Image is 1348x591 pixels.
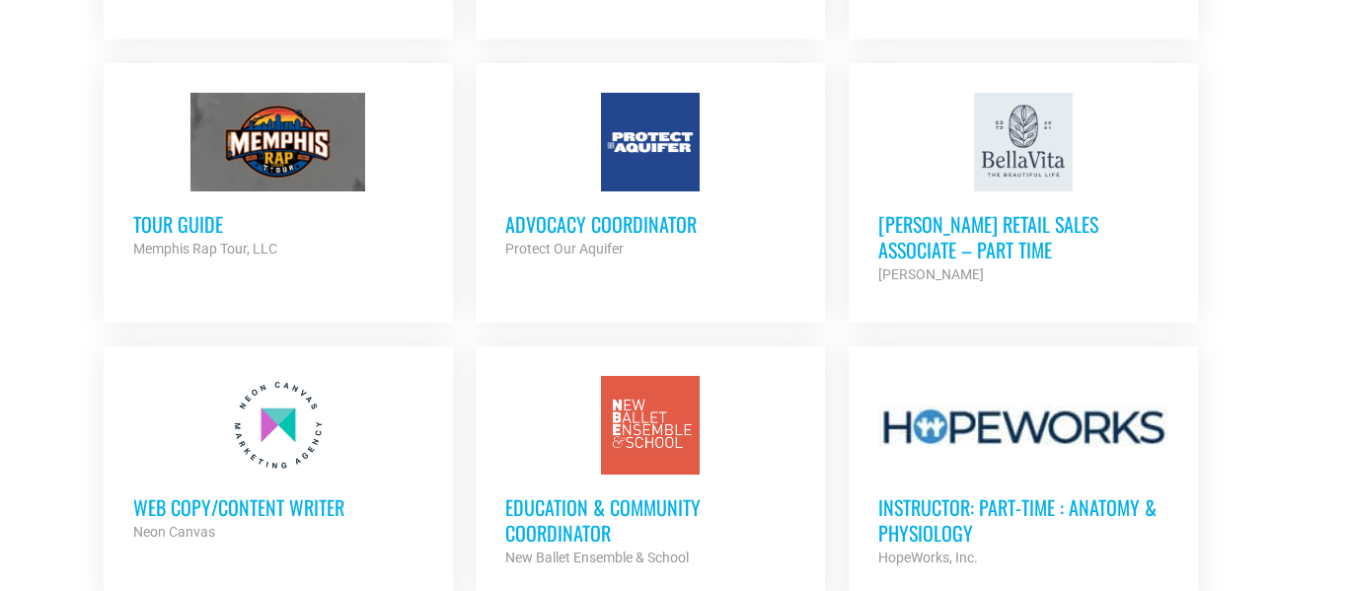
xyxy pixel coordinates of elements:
[505,494,795,546] h3: Education & Community Coordinator
[133,524,215,540] strong: Neon Canvas
[476,63,825,290] a: Advocacy Coordinator Protect Our Aquifer
[505,550,689,565] strong: New Ballet Ensemble & School
[133,211,423,237] h3: Tour Guide
[849,63,1198,316] a: [PERSON_NAME] Retail Sales Associate – Part Time [PERSON_NAME]
[878,266,984,282] strong: [PERSON_NAME]
[133,494,423,520] h3: Web Copy/Content Writer
[104,63,453,290] a: Tour Guide Memphis Rap Tour, LLC
[505,211,795,237] h3: Advocacy Coordinator
[878,494,1168,546] h3: Instructor: Part-Time : Anatomy & Physiology
[878,550,978,565] strong: HopeWorks, Inc.
[878,211,1168,262] h3: [PERSON_NAME] Retail Sales Associate – Part Time
[133,241,277,257] strong: Memphis Rap Tour, LLC
[104,346,453,573] a: Web Copy/Content Writer Neon Canvas
[505,241,624,257] strong: Protect Our Aquifer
